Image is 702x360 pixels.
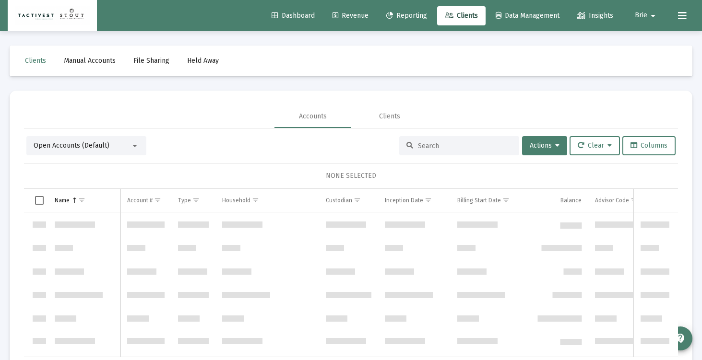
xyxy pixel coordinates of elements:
span: Held Away [187,57,219,65]
span: Brie [635,12,647,20]
span: Reporting [386,12,427,20]
span: Show filter options for column 'Inception Date' [425,197,432,204]
span: Open Accounts (Default) [34,141,109,150]
div: Household [222,197,250,204]
td: Column Custodian [319,189,378,212]
button: Clear [570,136,620,155]
mat-icon: arrow_drop_down [647,6,659,25]
mat-icon: contact_support [675,333,686,344]
div: Balance [560,197,582,204]
div: Select all [35,196,44,205]
td: Column Inception Date [378,189,451,212]
a: File Sharing [126,51,177,70]
span: Data Management [496,12,559,20]
input: Search [418,142,512,150]
span: File Sharing [133,57,169,65]
span: Show filter options for column 'Billing Start Date' [502,197,510,204]
div: Type [178,197,191,204]
a: Dashboard [264,6,322,25]
div: NONE SELECTED [32,171,670,181]
span: Actions [530,141,559,150]
span: Show filter options for column 'Name' [78,197,85,204]
span: Clients [445,12,478,20]
a: Manual Accounts [56,51,123,70]
span: Dashboard [272,12,315,20]
span: Show filter options for column 'Account #' [154,197,161,204]
td: Column Billing Start Date [451,189,530,212]
div: Advisor Code [595,197,629,204]
div: Custodian [326,197,352,204]
a: Insights [570,6,621,25]
td: Column Name [48,189,120,212]
span: Show filter options for column 'Custodian' [354,197,361,204]
td: Column Advisor Code [588,189,669,212]
span: Revenue [333,12,369,20]
span: Show filter options for column 'Advisor Code' [631,197,638,204]
span: Manual Accounts [64,57,116,65]
span: Clear [578,141,612,150]
button: Brie [623,6,670,25]
div: Inception Date [385,197,423,204]
span: Columns [631,141,667,150]
a: Held Away [179,51,226,70]
div: Account # [127,197,153,204]
span: Show filter options for column 'Type' [192,197,200,204]
td: Column Balance [531,189,588,212]
a: Clients [17,51,54,70]
a: Revenue [325,6,376,25]
div: Name [55,197,70,204]
div: Accounts [299,112,327,121]
div: Billing Start Date [457,197,501,204]
a: Reporting [379,6,435,25]
td: Column Account # [120,189,171,212]
button: Columns [622,136,676,155]
a: Clients [437,6,486,25]
a: Data Management [488,6,567,25]
span: Clients [25,57,46,65]
div: Clients [379,112,400,121]
button: Actions [522,136,567,155]
td: Column Type [171,189,215,212]
span: Insights [577,12,613,20]
span: Show filter options for column 'Household' [252,197,259,204]
img: Dashboard [15,6,90,25]
td: Column Household [215,189,320,212]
